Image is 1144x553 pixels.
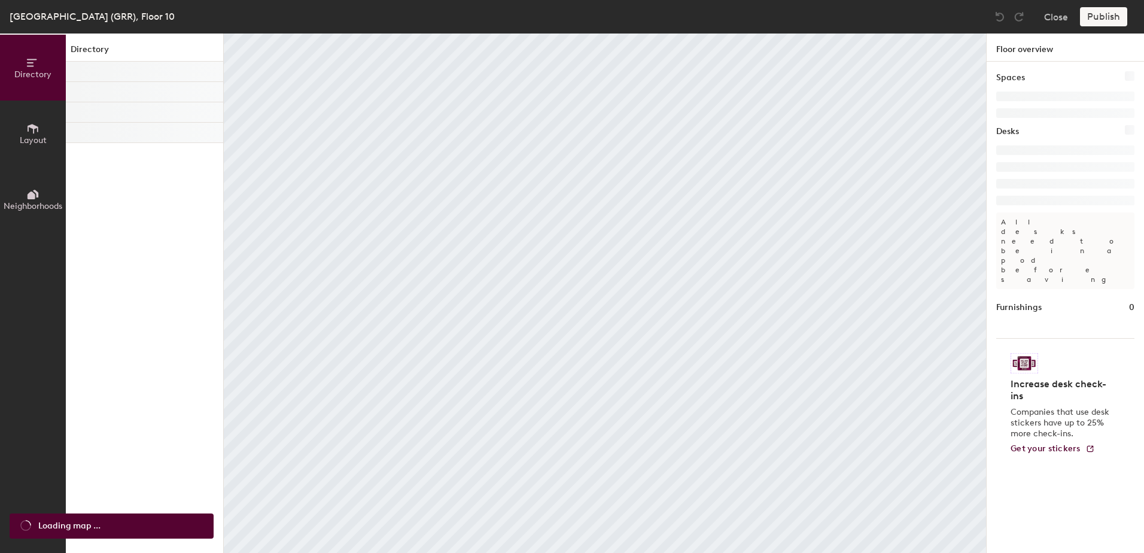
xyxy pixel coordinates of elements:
[996,212,1134,289] p: All desks need to be in a pod before saving
[1011,353,1038,373] img: Sticker logo
[1013,11,1025,23] img: Redo
[224,34,986,553] canvas: Map
[1011,407,1113,439] p: Companies that use desk stickers have up to 25% more check-ins.
[1011,443,1081,454] span: Get your stickers
[996,301,1042,314] h1: Furnishings
[1129,301,1134,314] h1: 0
[1011,378,1113,402] h4: Increase desk check-ins
[14,69,51,80] span: Directory
[996,71,1025,84] h1: Spaces
[994,11,1006,23] img: Undo
[20,135,47,145] span: Layout
[38,519,101,533] span: Loading map ...
[10,9,175,24] div: [GEOGRAPHIC_DATA] (GRR), Floor 10
[1011,444,1095,454] a: Get your stickers
[987,34,1144,62] h1: Floor overview
[1044,7,1068,26] button: Close
[4,201,62,211] span: Neighborhoods
[996,125,1019,138] h1: Desks
[66,43,223,62] h1: Directory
